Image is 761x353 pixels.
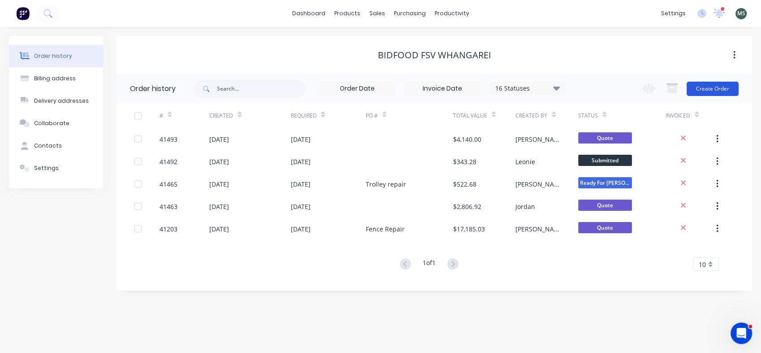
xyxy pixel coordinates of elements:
[578,112,598,120] div: Status
[209,202,229,211] div: [DATE]
[578,132,632,144] span: Quote
[699,260,706,269] span: 10
[515,103,578,128] div: Created By
[515,112,547,120] div: Created By
[453,112,487,120] div: Total Value
[453,103,515,128] div: Total Value
[34,142,62,150] div: Contacts
[34,119,69,127] div: Collaborate
[737,9,745,17] span: MS
[453,135,481,144] div: $4,140.00
[290,224,310,234] div: [DATE]
[378,50,491,61] div: Bidfood FSV Whangarei
[9,135,103,157] button: Contacts
[9,157,103,179] button: Settings
[209,135,229,144] div: [DATE]
[290,157,310,166] div: [DATE]
[731,322,752,344] iframe: Intercom live chat
[160,135,177,144] div: 41493
[515,224,560,234] div: [PERSON_NAME]
[578,155,632,166] span: Submitted
[453,179,476,189] div: $522.68
[290,135,310,144] div: [DATE]
[34,52,72,60] div: Order history
[160,179,177,189] div: 41465
[330,7,365,20] div: products
[290,103,365,128] div: Required
[320,82,395,96] input: Order Date
[160,202,177,211] div: 41463
[366,224,405,234] div: Fence Repair
[160,112,163,120] div: #
[209,157,229,166] div: [DATE]
[423,258,436,271] div: 1 of 1
[430,7,474,20] div: productivity
[9,45,103,67] button: Order history
[365,7,389,20] div: sales
[366,103,453,128] div: PO #
[389,7,430,20] div: purchasing
[578,222,632,233] span: Quote
[209,112,233,120] div: Created
[405,82,480,96] input: Invoice Date
[290,112,316,120] div: Required
[288,7,330,20] a: dashboard
[160,157,177,166] div: 41492
[209,103,290,128] div: Created
[515,157,535,166] div: Leonie
[34,97,89,105] div: Delivery addresses
[515,202,535,211] div: Jordan
[578,177,632,188] span: Ready For [PERSON_NAME]
[160,103,210,128] div: #
[666,103,716,128] div: Invoiced
[453,157,476,166] div: $343.28
[130,83,176,94] div: Order history
[16,7,30,20] img: Factory
[209,179,229,189] div: [DATE]
[160,224,177,234] div: 41203
[515,135,560,144] div: [PERSON_NAME]
[687,82,739,96] button: Create Order
[9,90,103,112] button: Delivery addresses
[290,179,310,189] div: [DATE]
[453,202,481,211] div: $2,806.92
[578,103,666,128] div: Status
[9,67,103,90] button: Billing address
[209,224,229,234] div: [DATE]
[217,80,306,98] input: Search...
[34,74,76,83] div: Billing address
[515,179,560,189] div: [PERSON_NAME]
[453,224,485,234] div: $17,185.03
[290,202,310,211] div: [DATE]
[9,112,103,135] button: Collaborate
[34,164,59,172] div: Settings
[366,179,406,189] div: Trolley repair
[657,7,690,20] div: settings
[366,112,378,120] div: PO #
[578,200,632,211] span: Quote
[666,112,690,120] div: Invoiced
[490,83,565,93] div: 16 Statuses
